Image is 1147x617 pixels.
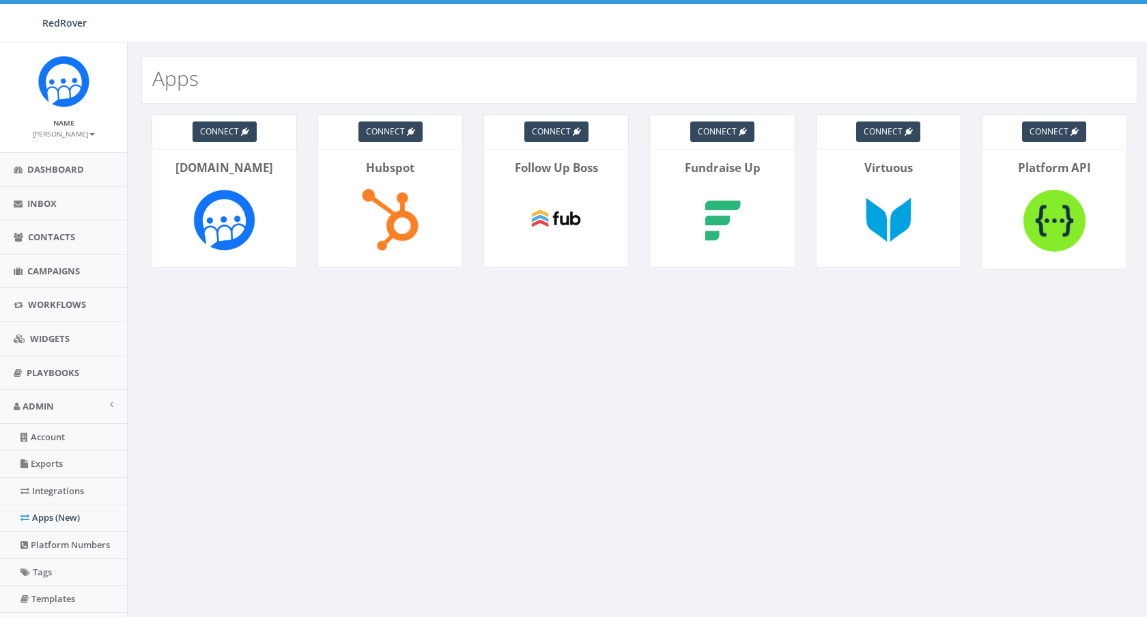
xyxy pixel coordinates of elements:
p: Platform API [993,160,1116,176]
span: connect [532,126,571,137]
a: connect [1022,121,1086,142]
img: Rally_Corp_Icon.png [38,56,89,107]
span: connect [698,126,737,137]
span: Campaigns [27,265,80,277]
img: Fundraise Up-logo [685,183,760,257]
span: connect [200,126,239,137]
span: Admin [23,400,54,412]
img: Platform API-logo [1017,183,1092,259]
span: Playbooks [27,367,79,379]
p: Hubspot [328,160,452,176]
a: [PERSON_NAME] [33,127,95,139]
p: Follow Up Boss [494,160,618,176]
a: connect [690,121,754,142]
small: [PERSON_NAME] [33,129,95,139]
p: Virtuous [827,160,950,176]
span: RedRover [42,16,87,29]
img: Follow Up Boss-logo [520,183,594,257]
small: Name [53,118,74,128]
p: Fundraise Up [660,160,784,176]
span: connect [864,126,903,137]
img: Hubspot-logo [353,183,427,257]
span: Workflows [28,298,86,311]
span: connect [1030,126,1068,137]
img: Virtuous-logo [851,183,926,257]
a: connect [524,121,589,142]
p: [DOMAIN_NAME] [162,160,286,176]
span: Contacts [28,231,75,243]
a: connect [856,121,920,142]
span: Inbox [27,197,57,210]
h2: Apps [152,67,199,89]
span: connect [366,126,405,137]
a: connect [193,121,257,142]
a: connect [358,121,423,142]
img: Rally.so-logo [187,183,261,257]
span: Dashboard [27,163,84,175]
span: Widgets [30,332,70,345]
